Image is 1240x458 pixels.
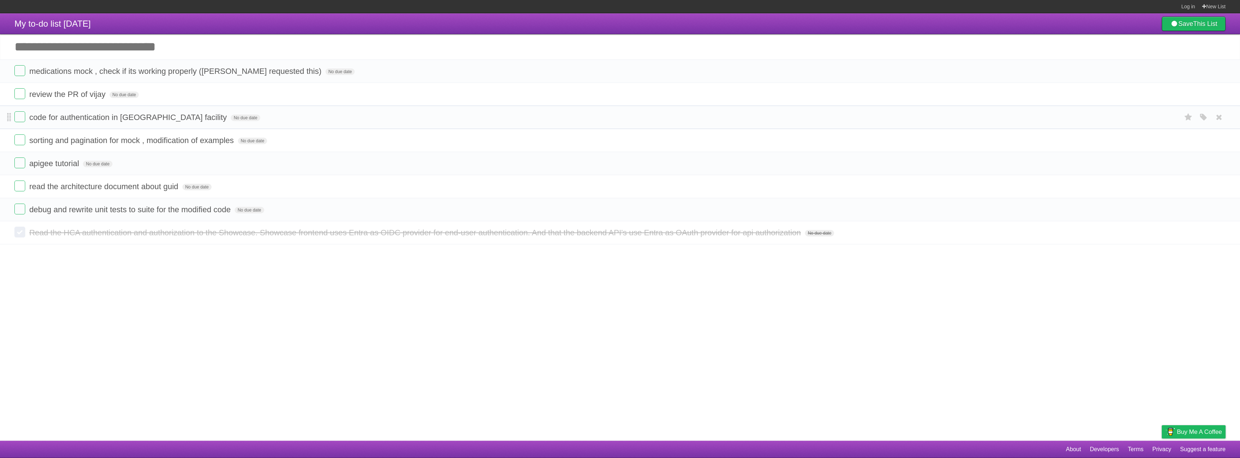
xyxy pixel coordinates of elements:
label: Done [14,111,25,122]
label: Done [14,157,25,168]
span: No due date [235,207,264,213]
label: Done [14,181,25,191]
span: No due date [83,161,112,167]
span: No due date [110,92,139,98]
span: review the PR of vijay [29,90,107,99]
span: No due date [182,184,212,190]
span: medications mock , check if its working properly ([PERSON_NAME] requested this) [29,67,323,76]
span: No due date [805,230,834,236]
a: Buy me a coffee [1162,425,1226,439]
a: Suggest a feature [1180,443,1226,456]
span: No due date [231,115,260,121]
label: Done [14,134,25,145]
label: Done [14,65,25,76]
a: SaveThis List [1162,17,1226,31]
a: Terms [1128,443,1144,456]
label: Done [14,204,25,214]
span: read the architecture document about guid [29,182,180,191]
span: Buy me a coffee [1177,426,1222,438]
span: sorting and pagination for mock , modification of examples [29,136,235,145]
label: Done [14,88,25,99]
span: debug and rewrite unit tests to suite for the modified code [29,205,232,214]
label: Star task [1182,111,1195,123]
span: Read the HCA authentication and authorization to the Showcase. Showcase frontend uses Entra as OI... [29,228,803,237]
b: This List [1193,20,1217,27]
img: Buy me a coffee [1165,426,1175,438]
span: My to-do list [DATE] [14,19,91,28]
a: Developers [1090,443,1119,456]
span: No due date [325,68,355,75]
span: No due date [238,138,267,144]
span: apigee tutorial [29,159,81,168]
label: Done [14,227,25,237]
span: code for authentication in [GEOGRAPHIC_DATA] facility [29,113,229,122]
a: Privacy [1152,443,1171,456]
a: About [1066,443,1081,456]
